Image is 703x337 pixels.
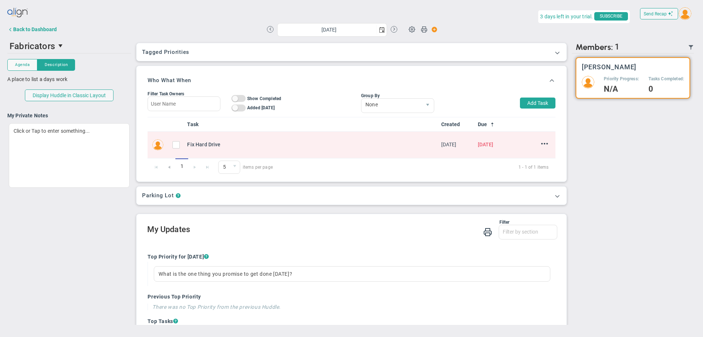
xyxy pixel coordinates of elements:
[679,7,691,20] img: 210610.Person.photo
[9,123,130,188] div: Click or Tap to enter something...
[7,76,67,82] span: A place to list a days work
[604,86,639,92] h4: N/A
[478,121,509,127] a: Due
[187,140,435,149] div: Fix Hard Drive
[441,140,472,149] div: Thu Oct 09 2025 17:03:02 GMT-0700 (Pacific Daylight Time)
[604,76,639,82] h5: Priority Progress:
[148,253,551,260] h4: Top Priority for [DATE]
[582,76,594,88] img: 210610.Person.photo
[218,161,273,174] span: items per page
[361,99,421,111] span: None
[421,99,434,113] span: select
[37,59,75,71] button: Description
[648,86,684,92] h4: 0
[7,22,57,37] button: Back to Dashboard
[615,42,620,52] span: 1
[282,163,549,172] span: 1 - 1 of 1 items
[405,22,419,36] span: Huddle Settings
[154,266,550,282] div: What is the one thing you promise to get done [DATE]?
[15,62,30,68] span: Agenda
[152,304,551,310] h4: There was no Top Priority from the previous Huddle.
[644,11,667,17] span: Send Recap
[540,12,593,21] span: 3 days left in your trial.
[594,12,628,21] span: SUBSCRIBE
[45,62,68,68] span: Description
[441,121,472,127] a: Created
[428,25,438,34] span: Action Button
[148,91,220,96] div: Filter Task Owners
[152,139,163,150] img: Roman Stein
[361,93,434,98] div: Group By
[142,192,174,199] h3: Parking Lot
[218,161,240,174] span: 0
[7,6,29,20] img: align-logo.svg
[688,44,694,50] span: Filter Updated Members
[640,8,678,19] button: Send Recap
[148,96,220,111] input: User Name
[13,26,57,32] div: Back to Dashboard
[499,225,557,238] input: Filter by section
[229,161,240,173] span: select
[148,318,551,325] h4: Top Tasks
[147,225,557,235] h2: My Updates
[10,41,55,51] span: Fabricators
[648,76,684,82] h5: Tasks Completed:
[142,49,561,55] h3: Tagged Priorities
[247,105,275,110] span: Added [DATE]
[247,96,281,101] span: Show Completed
[576,42,613,52] span: Members:
[187,121,435,127] a: Task
[175,158,188,174] span: 1
[219,161,229,173] span: 5
[376,23,387,36] span: select
[7,59,37,71] button: Agenda
[582,63,637,70] h3: [PERSON_NAME]
[147,220,509,225] div: Filter
[520,98,555,109] button: Add Task
[55,40,67,52] span: select
[7,112,131,119] h4: My Private Notes
[483,227,492,236] span: Print My Huddle Updates
[148,77,191,84] h3: Who What When
[421,26,427,36] span: Print Huddle
[25,89,114,101] button: Display Huddle in Classic Layout
[148,293,551,300] h4: Previous Top Priority
[478,142,494,147] span: [DATE]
